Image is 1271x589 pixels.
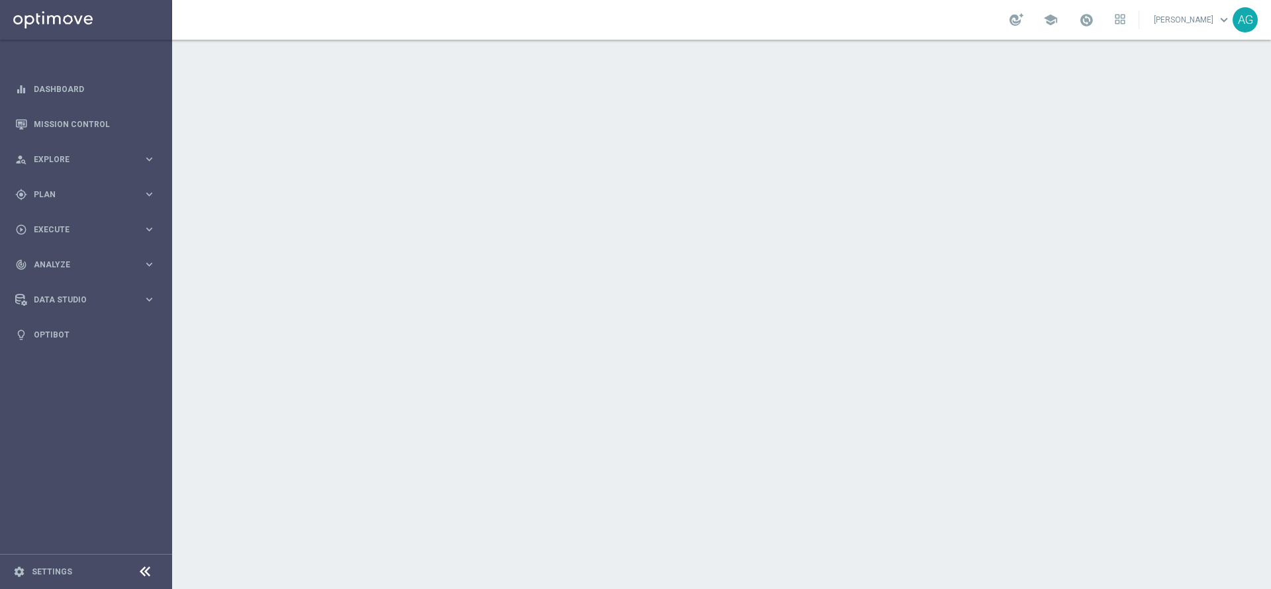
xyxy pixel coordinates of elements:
[15,294,156,305] button: Data Studio keyboard_arrow_right
[143,223,156,236] i: keyboard_arrow_right
[1217,13,1231,27] span: keyboard_arrow_down
[143,153,156,165] i: keyboard_arrow_right
[15,84,156,95] button: equalizer Dashboard
[34,191,143,199] span: Plan
[15,71,156,107] div: Dashboard
[143,258,156,271] i: keyboard_arrow_right
[15,329,27,341] i: lightbulb
[34,107,156,142] a: Mission Control
[15,259,156,270] button: track_changes Analyze keyboard_arrow_right
[34,261,143,269] span: Analyze
[13,566,25,578] i: settings
[143,293,156,306] i: keyboard_arrow_right
[15,189,156,200] button: gps_fixed Plan keyboard_arrow_right
[15,294,143,306] div: Data Studio
[15,259,27,271] i: track_changes
[15,259,143,271] div: Analyze
[34,317,156,352] a: Optibot
[1043,13,1058,27] span: school
[32,568,72,576] a: Settings
[15,107,156,142] div: Mission Control
[15,317,156,352] div: Optibot
[15,224,27,236] i: play_circle_outline
[34,71,156,107] a: Dashboard
[34,156,143,163] span: Explore
[15,224,143,236] div: Execute
[15,119,156,130] button: Mission Control
[15,154,156,165] button: person_search Explore keyboard_arrow_right
[34,226,143,234] span: Execute
[34,296,143,304] span: Data Studio
[15,224,156,235] button: play_circle_outline Execute keyboard_arrow_right
[15,189,143,201] div: Plan
[15,330,156,340] button: lightbulb Optibot
[15,83,27,95] i: equalizer
[1153,10,1233,30] a: [PERSON_NAME]keyboard_arrow_down
[15,154,27,165] i: person_search
[15,154,143,165] div: Explore
[143,188,156,201] i: keyboard_arrow_right
[1233,7,1258,32] div: AG
[15,189,27,201] i: gps_fixed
